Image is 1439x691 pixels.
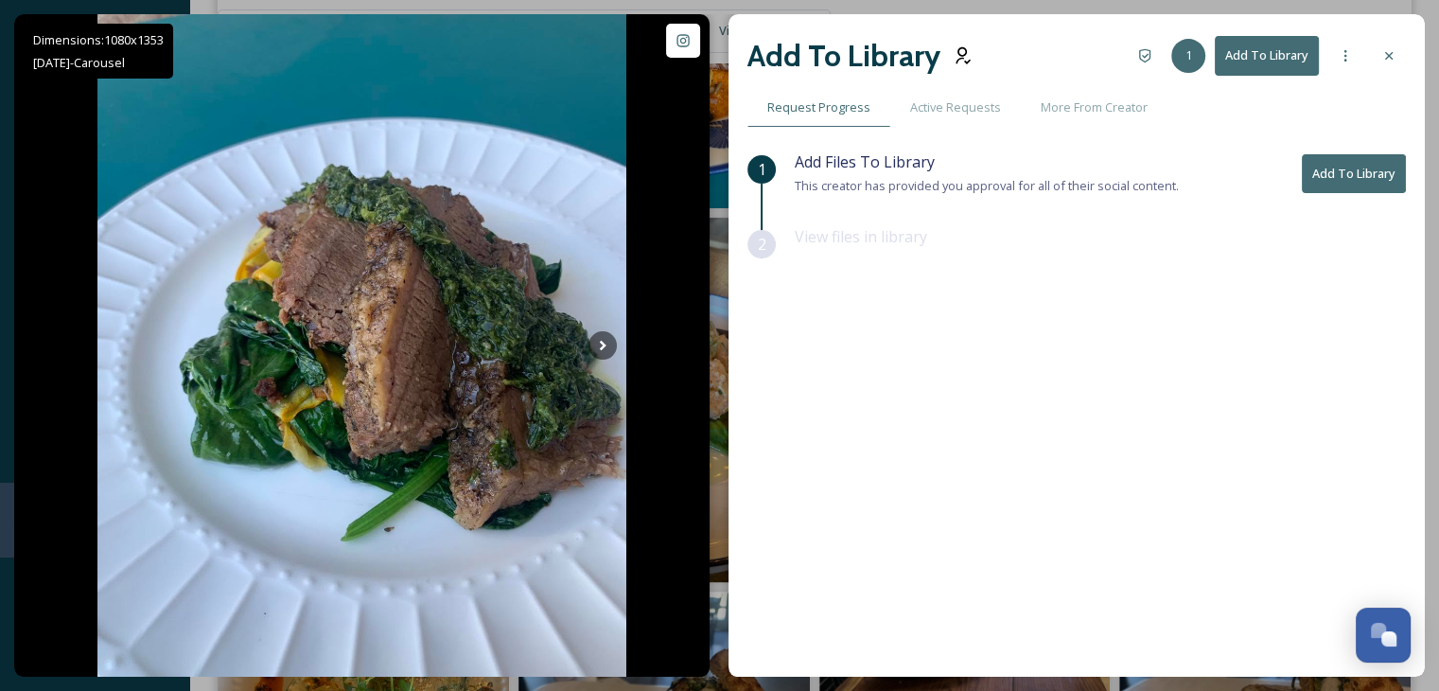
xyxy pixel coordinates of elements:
span: View files in library [795,226,927,247]
button: Add To Library [1215,36,1319,75]
span: Dimensions: 1080 x 1353 [33,31,164,48]
span: 1 [1185,46,1192,64]
h2: Add To Library [747,33,940,79]
span: Request Progress [767,98,870,116]
button: Add To Library [1302,154,1406,193]
span: [DATE] - Carousel [33,54,125,71]
span: More From Creator [1041,98,1148,116]
button: Open Chat [1356,608,1411,663]
img: Happy Thursday! Brisket, but make it lunch. 💚 Slow braised brisket stacked on sautéed yellow squa... [97,14,626,677]
span: 2 [758,233,766,256]
span: 1 [758,158,766,181]
span: Add Files To Library [795,151,935,172]
span: Active Requests [910,98,1001,116]
span: This creator has provided you approval for all of their social content. [795,177,1179,194]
